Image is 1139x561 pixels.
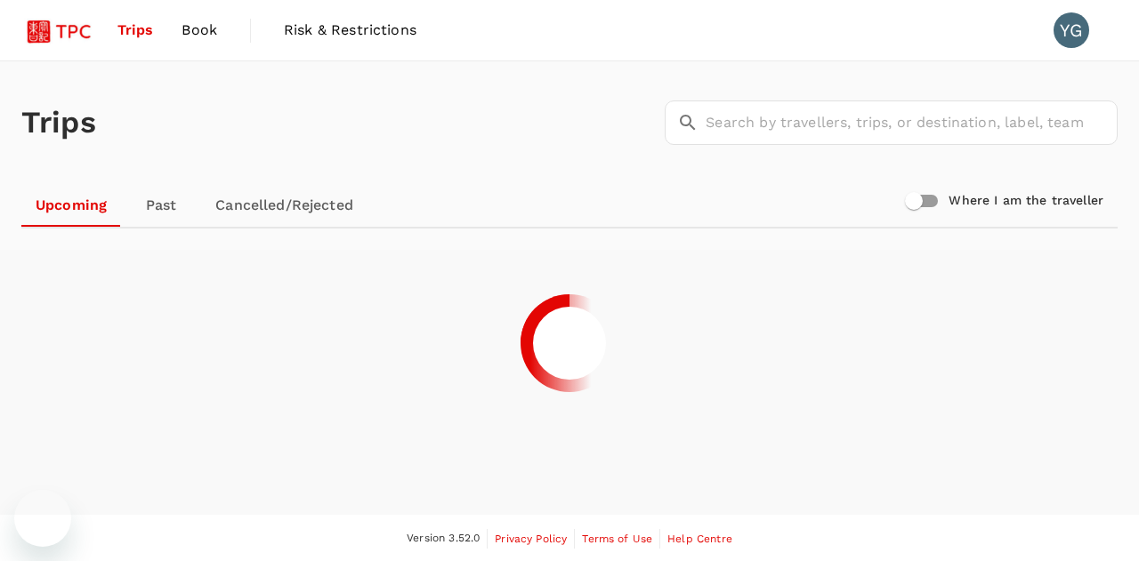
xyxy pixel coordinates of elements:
[21,184,121,227] a: Upcoming
[117,20,154,41] span: Trips
[582,533,652,545] span: Terms of Use
[121,184,201,227] a: Past
[407,530,480,548] span: Version 3.52.0
[21,61,96,184] h1: Trips
[182,20,217,41] span: Book
[949,191,1103,211] h6: Where I am the traveller
[284,20,416,41] span: Risk & Restrictions
[14,490,71,547] iframe: Button to launch messaging window
[495,529,567,549] a: Privacy Policy
[21,11,103,50] img: Tsao Pao Chee Group Pte Ltd
[495,533,567,545] span: Privacy Policy
[706,100,1118,145] input: Search by travellers, trips, or destination, label, team
[667,529,732,549] a: Help Centre
[1054,12,1089,48] div: YG
[201,184,368,227] a: Cancelled/Rejected
[667,533,732,545] span: Help Centre
[582,529,652,549] a: Terms of Use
